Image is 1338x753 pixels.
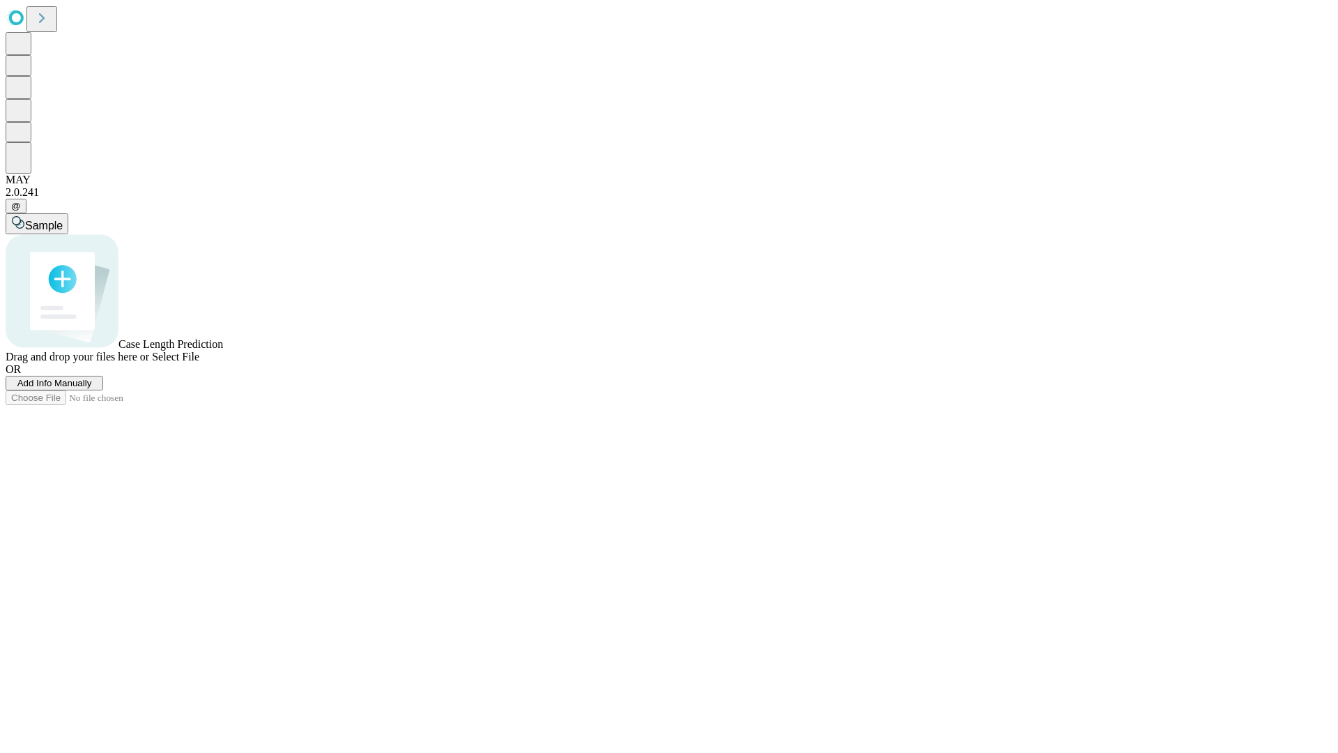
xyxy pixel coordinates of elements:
button: @ [6,199,26,213]
button: Add Info Manually [6,376,103,390]
div: MAY [6,174,1332,186]
span: Select File [152,351,199,363]
span: Case Length Prediction [118,338,223,350]
button: Sample [6,213,68,234]
span: Drag and drop your files here or [6,351,149,363]
span: Sample [25,220,63,231]
div: 2.0.241 [6,186,1332,199]
span: Add Info Manually [17,378,92,388]
span: OR [6,363,21,375]
span: @ [11,201,21,211]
